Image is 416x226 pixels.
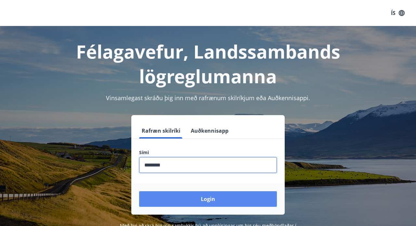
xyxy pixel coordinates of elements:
[188,123,231,139] button: Auðkennisapp
[387,7,408,19] button: ÍS
[139,149,277,156] label: Sími
[139,191,277,207] button: Login
[106,94,310,102] span: Vinsamlegast skráðu þig inn með rafrænum skilríkjum eða Auðkennisappi.
[8,39,408,88] h1: Félagavefur, Landssambands lögreglumanna
[139,123,183,139] button: Rafræn skilríki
